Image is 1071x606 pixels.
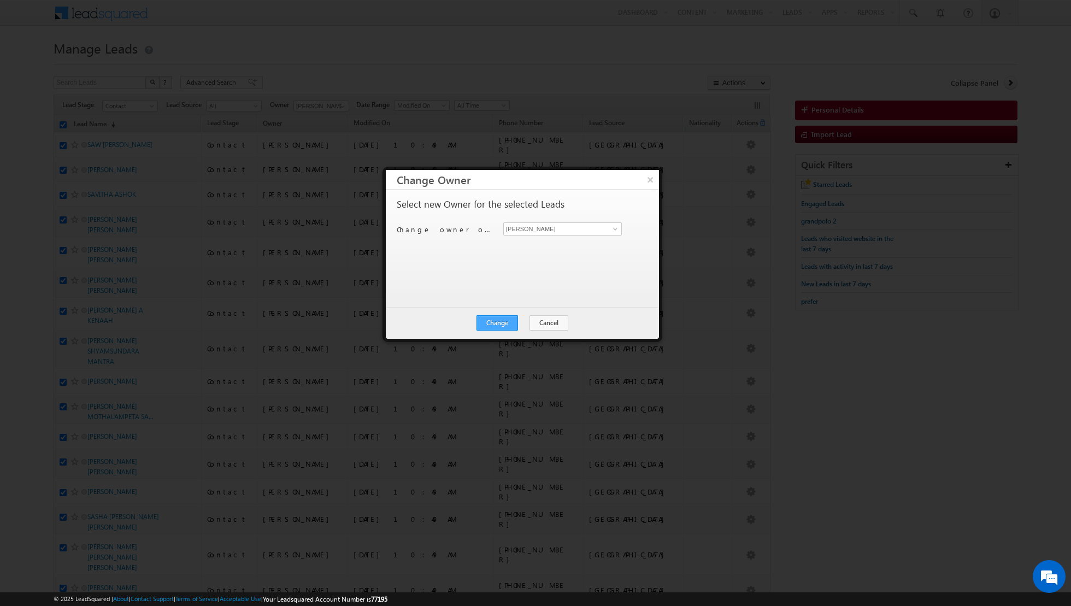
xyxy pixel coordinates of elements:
span: © 2025 LeadSquared | | | | | [54,594,387,604]
span: 77195 [371,595,387,603]
p: Select new Owner for the selected Leads [397,199,564,209]
button: × [642,170,659,189]
a: Acceptable Use [220,595,261,602]
div: Chat with us now [57,57,184,72]
span: Your Leadsquared Account Number is [263,595,387,603]
p: Change owner of 68 leads to [397,225,495,234]
textarea: Type your message and hit 'Enter' [14,101,199,328]
button: Change [476,315,518,331]
img: d_60004797649_company_0_60004797649 [19,57,46,72]
button: Cancel [529,315,568,331]
input: Type to Search [503,222,622,236]
em: Start Chat [149,337,198,351]
a: Terms of Service [175,595,218,602]
a: About [113,595,129,602]
h3: Change Owner [397,170,659,189]
a: Show All Items [607,223,621,234]
div: Minimize live chat window [179,5,205,32]
a: Contact Support [131,595,174,602]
